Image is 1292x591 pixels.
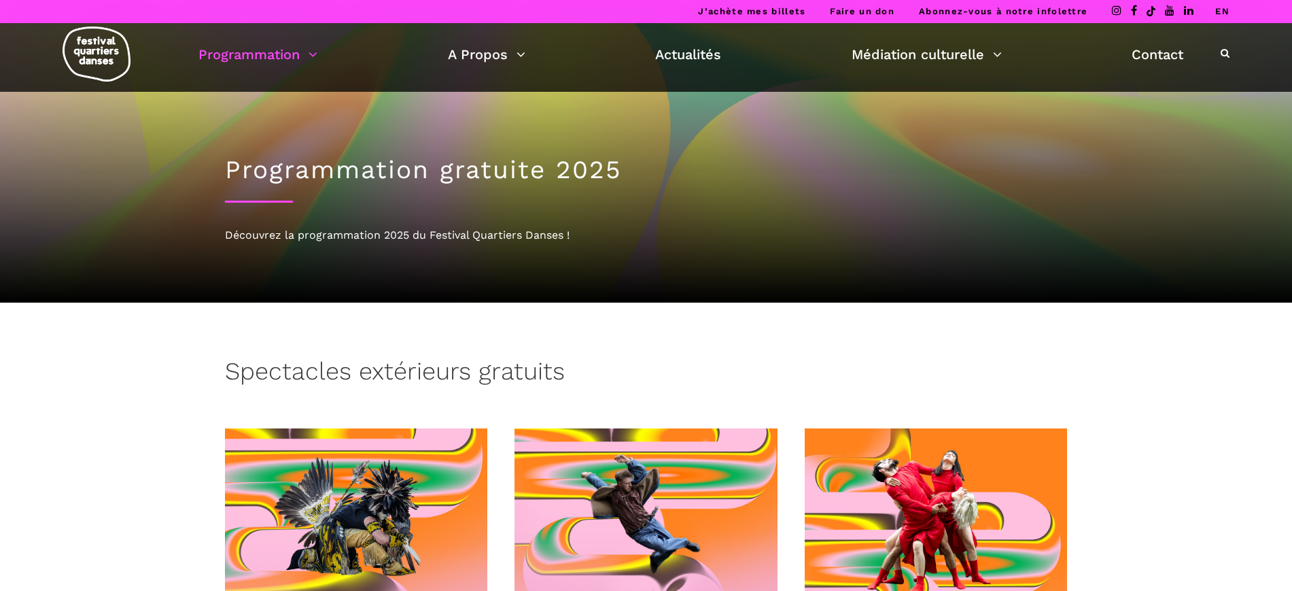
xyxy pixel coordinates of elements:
a: A Propos [448,43,525,66]
h1: Programmation gratuite 2025 [225,155,1068,185]
a: Programmation [198,43,317,66]
a: EN [1215,6,1229,16]
a: Contact [1132,43,1183,66]
a: J’achète mes billets [698,6,805,16]
h3: Spectacles extérieurs gratuits [225,357,565,391]
a: Médiation culturelle [852,43,1002,66]
a: Abonnez-vous à notre infolettre [919,6,1087,16]
a: Actualités [655,43,721,66]
div: Découvrez la programmation 2025 du Festival Quartiers Danses ! [225,226,1068,244]
img: logo-fqd-med [63,27,130,82]
a: Faire un don [830,6,894,16]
